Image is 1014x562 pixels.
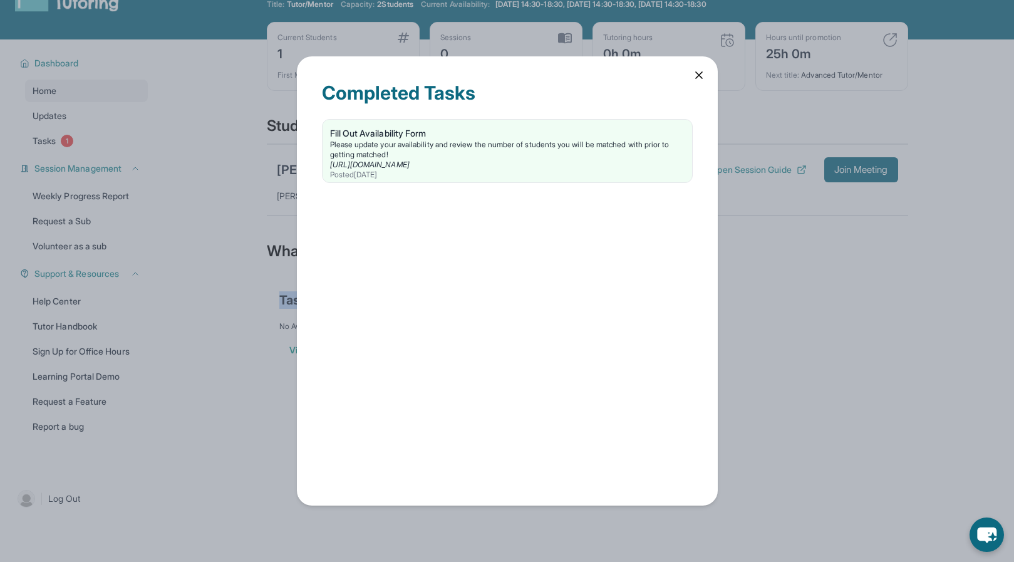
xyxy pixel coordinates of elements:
div: Please update your availability and review the number of students you will be matched with prior ... [330,140,685,160]
div: Completed Tasks [322,81,693,119]
div: Posted [DATE] [330,170,685,180]
button: chat-button [970,518,1004,552]
a: Fill Out Availability FormPlease update your availability and review the number of students you w... [323,120,692,182]
a: [URL][DOMAIN_NAME] [330,160,410,169]
div: Fill Out Availability Form [330,127,685,140]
